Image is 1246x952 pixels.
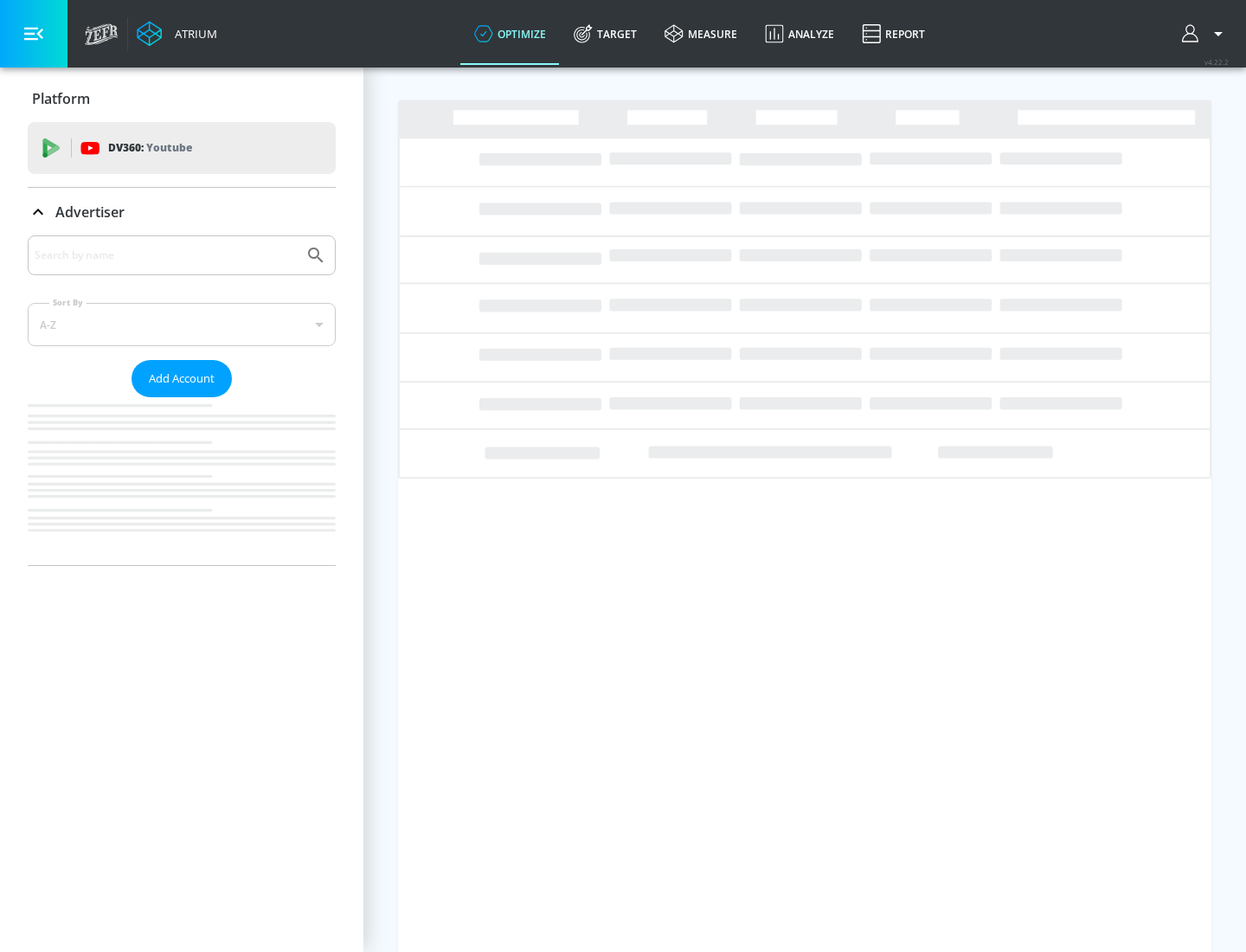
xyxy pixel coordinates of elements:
span: Add Account [149,369,215,389]
nav: list of Advertiser [28,397,336,565]
a: measure [651,3,751,65]
div: Platform [28,74,336,123]
a: Analyze [751,3,848,65]
div: Advertiser [28,235,336,565]
p: DV360: [108,138,192,158]
button: Add Account [132,360,232,397]
input: Search by name [35,244,297,267]
p: Advertiser [55,203,125,222]
p: Youtube [146,138,192,157]
a: Report [848,3,939,65]
div: DV360: Youtube [28,122,336,174]
div: Advertiser [28,188,336,236]
label: Sort By [49,297,87,308]
span: v 4.22.2 [1204,57,1229,67]
a: Atrium [137,21,217,47]
div: A-Z [28,303,336,346]
p: Platform [32,89,90,108]
a: optimize [460,3,560,65]
div: Atrium [168,26,217,42]
a: Target [560,3,651,65]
